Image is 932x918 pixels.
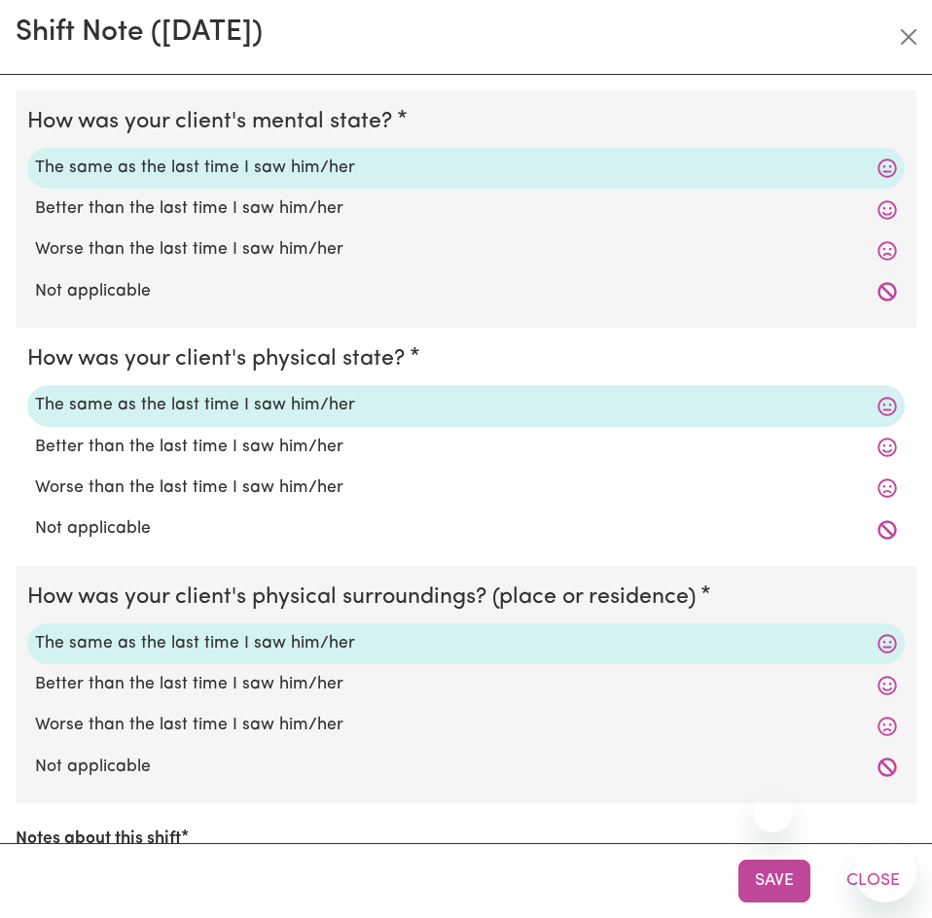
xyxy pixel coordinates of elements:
legend: How was your client's physical surroundings? (place or residence) [27,582,703,616]
label: Notes about this shift [16,827,181,852]
label: The same as the last time I saw him/her [35,393,897,418]
label: The same as the last time I saw him/her [35,156,897,181]
legend: How was your client's mental state? [27,106,400,140]
label: Worse than the last time I saw him/her [35,237,897,263]
label: Better than the last time I saw him/her [35,672,897,697]
label: Better than the last time I saw him/her [35,196,897,222]
button: Save [738,860,810,902]
button: Close [830,860,916,902]
label: Better than the last time I saw him/her [35,435,897,460]
legend: How was your client's physical state? [27,343,412,377]
iframe: Close message [753,794,792,832]
label: Not applicable [35,279,897,304]
button: Close [893,21,924,53]
label: Not applicable [35,755,897,780]
label: Worse than the last time I saw him/her [35,476,897,501]
label: Worse than the last time I saw him/her [35,713,897,738]
iframe: Button to launch messaging window [854,840,916,902]
h2: Shift Note ( [DATE] ) [16,16,263,51]
label: Not applicable [35,516,897,542]
label: The same as the last time I saw him/her [35,631,897,656]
